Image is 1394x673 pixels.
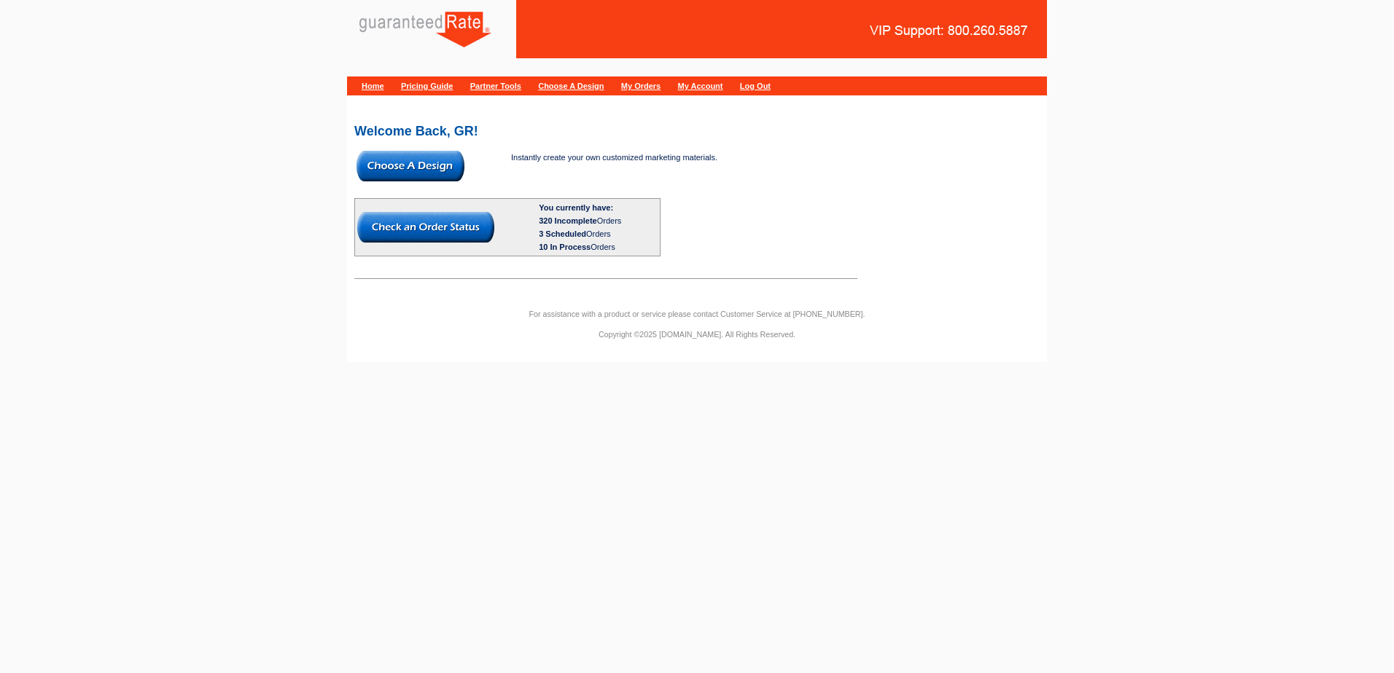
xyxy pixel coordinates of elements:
[539,229,586,238] span: 3 Scheduled
[347,307,1047,320] p: For assistance with a product or service please contact Customer Service at [PHONE_NUMBER].
[511,153,717,162] span: Instantly create your own customized marketing materials.
[357,151,464,181] img: button-choose-design.gif
[678,82,723,90] a: My Account
[740,82,771,90] a: Log Out
[401,82,453,90] a: Pricing Guide
[539,216,596,225] span: 320 Incomplete
[470,82,521,90] a: Partner Tools
[354,125,1040,138] h2: Welcome Back, GR!
[362,82,384,90] a: Home
[621,82,661,90] a: My Orders
[538,82,604,90] a: Choose A Design
[347,328,1047,341] p: Copyright ©2025 [DOMAIN_NAME]. All Rights Reserved.
[539,214,658,253] div: Orders Orders Orders
[539,243,591,251] span: 10 In Process
[357,212,494,243] img: button-check-order-status.gif
[539,203,613,212] b: You currently have:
